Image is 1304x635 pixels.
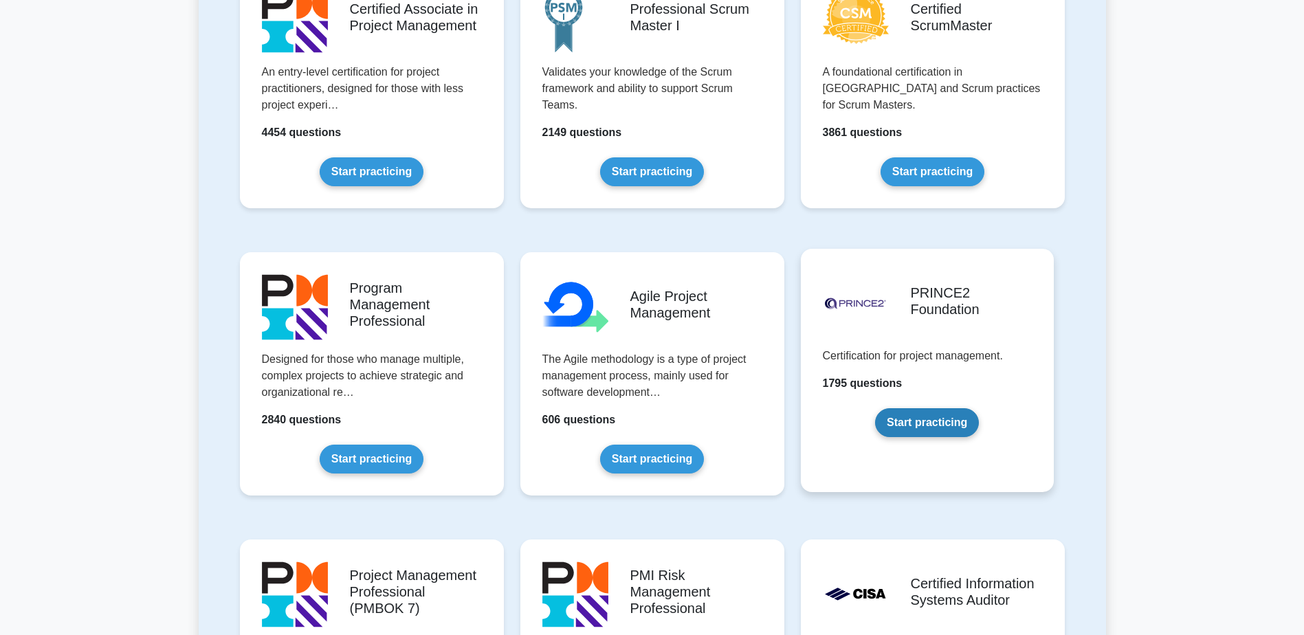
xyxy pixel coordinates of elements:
[881,157,984,186] a: Start practicing
[320,157,423,186] a: Start practicing
[600,445,704,474] a: Start practicing
[875,408,979,437] a: Start practicing
[600,157,704,186] a: Start practicing
[320,445,423,474] a: Start practicing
